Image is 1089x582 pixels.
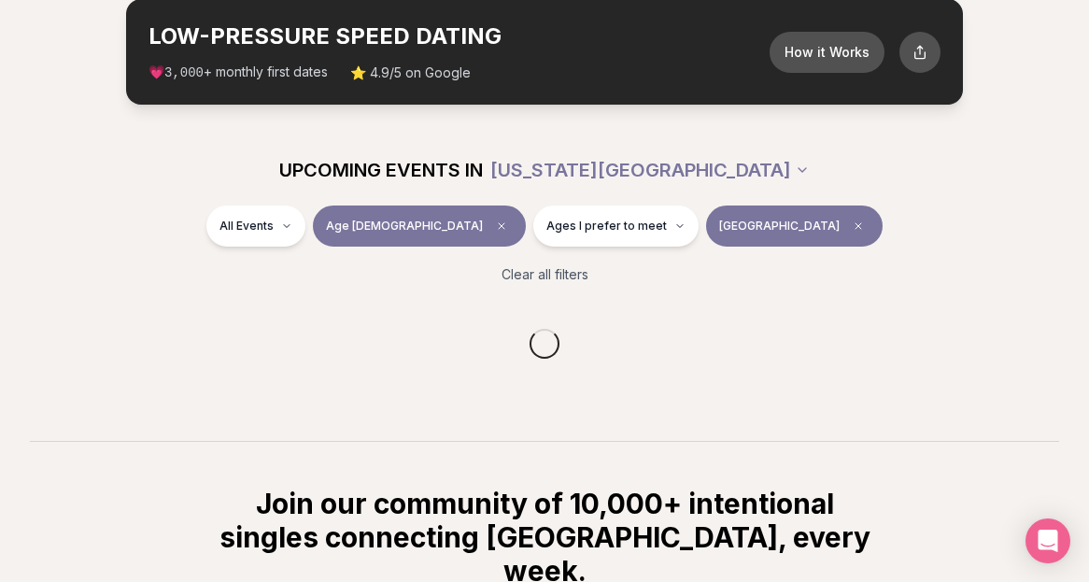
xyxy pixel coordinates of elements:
button: Ages I prefer to meet [533,206,699,247]
span: Ages I prefer to meet [546,219,667,234]
span: ⭐ 4.9/5 on Google [350,64,471,82]
button: [US_STATE][GEOGRAPHIC_DATA] [490,149,810,191]
button: How it Works [770,32,884,73]
span: All Events [219,219,274,234]
span: UPCOMING EVENTS IN [279,157,483,183]
button: [GEOGRAPHIC_DATA]Clear borough filter [706,206,883,247]
button: Age [DEMOGRAPHIC_DATA]Clear age [313,206,526,247]
h2: LOW-PRESSURE SPEED DATING [148,21,770,51]
span: 3,000 [164,65,204,80]
span: 💗 + monthly first dates [148,63,328,82]
button: All Events [206,206,305,247]
button: Clear all filters [490,254,600,295]
span: Clear age [490,215,513,237]
div: Open Intercom Messenger [1025,518,1070,563]
span: Clear borough filter [847,215,870,237]
span: Age [DEMOGRAPHIC_DATA] [326,219,483,234]
span: [GEOGRAPHIC_DATA] [719,219,840,234]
